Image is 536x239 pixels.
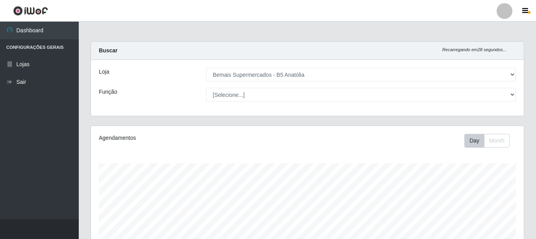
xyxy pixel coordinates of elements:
[99,47,117,54] strong: Buscar
[13,6,48,16] img: CoreUI Logo
[464,134,510,148] div: First group
[464,134,484,148] button: Day
[464,134,516,148] div: Toolbar with button groups
[99,88,117,96] label: Função
[99,134,266,142] div: Agendamentos
[99,68,109,76] label: Loja
[442,47,506,52] i: Recarregando em 28 segundos...
[484,134,510,148] button: Month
